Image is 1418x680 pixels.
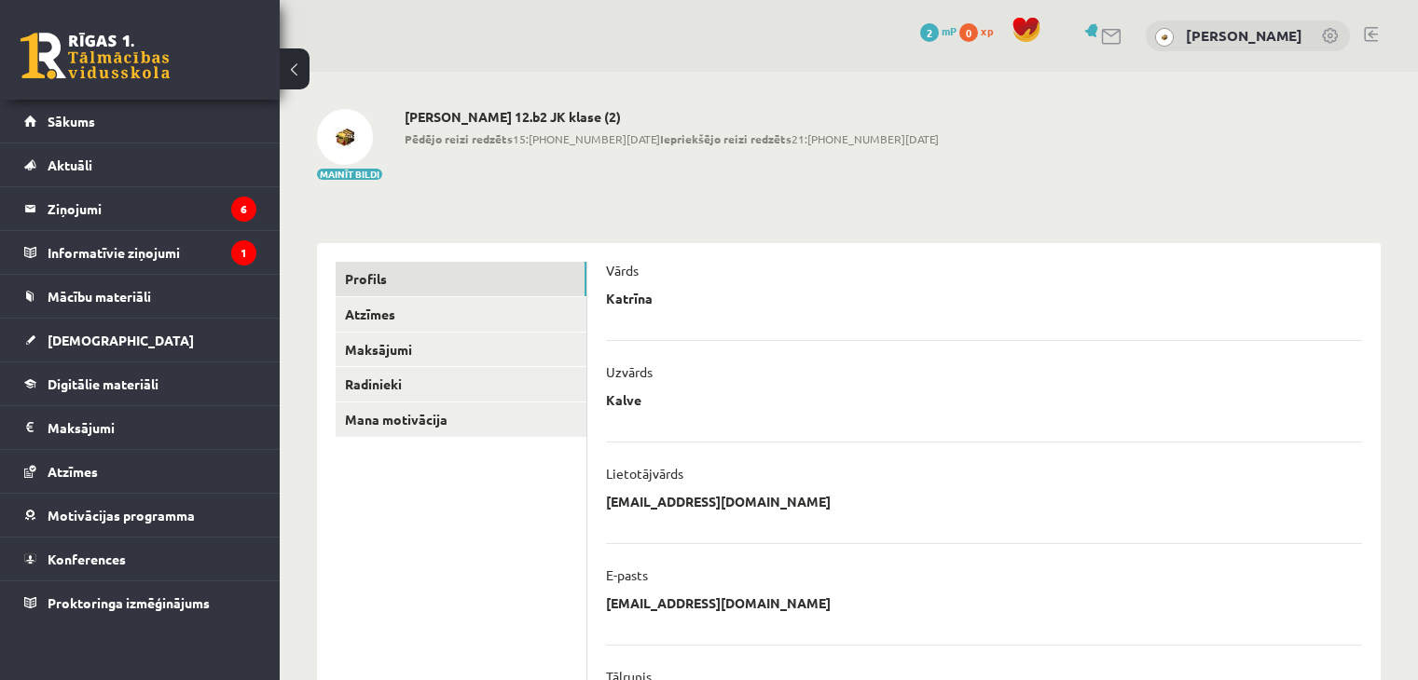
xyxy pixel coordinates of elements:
[317,169,382,180] button: Mainīt bildi
[24,581,256,624] a: Proktoringa izmēģinājums
[24,100,256,143] a: Sākums
[24,406,256,449] a: Maksājumi
[606,465,683,482] p: Lietotājvārds
[336,297,586,332] a: Atzīmes
[24,494,256,537] a: Motivācijas programma
[959,23,1002,38] a: 0 xp
[48,375,158,392] span: Digitālie materiāli
[48,463,98,480] span: Atzīmes
[21,33,170,79] a: Rīgas 1. Tālmācības vidusskola
[24,275,256,318] a: Mācību materiāli
[942,23,957,38] span: mP
[48,594,210,611] span: Proktoringa izmēģinājums
[48,288,151,305] span: Mācību materiāli
[48,406,256,449] legend: Maksājumi
[660,131,792,146] b: Iepriekšējo reizi redzēts
[606,290,653,306] p: Katrīna
[24,362,256,405] a: Digitālie materiāli
[959,23,978,42] span: 0
[24,187,256,230] a: Ziņojumi6
[606,566,648,583] p: E-pasts
[920,23,939,42] span: 2
[405,131,513,146] b: Pēdējo reizi redzēts
[24,231,256,274] a: Informatīvie ziņojumi1
[336,333,586,367] a: Maksājumi
[48,156,92,173] span: Aktuāli
[48,187,256,230] legend: Ziņojumi
[405,109,939,125] h2: [PERSON_NAME] 12.b2 JK klase (2)
[336,262,586,296] a: Profils
[606,493,831,510] p: [EMAIL_ADDRESS][DOMAIN_NAME]
[336,367,586,401] a: Radinieki
[24,143,256,186] a: Aktuāli
[48,551,126,567] span: Konferences
[1186,26,1302,45] a: [PERSON_NAME]
[48,113,95,129] span: Sākums
[48,231,256,274] legend: Informatīvie ziņojumi
[336,402,586,437] a: Mana motivācija
[606,594,831,611] p: [EMAIL_ADDRESS][DOMAIN_NAME]
[231,240,256,265] i: 1
[48,507,195,524] span: Motivācijas programma
[606,262,639,279] p: Vārds
[24,319,256,361] a: [DEMOGRAPHIC_DATA]
[231,197,256,222] i: 6
[606,391,641,408] p: Kalve
[24,537,256,580] a: Konferences
[981,23,993,38] span: xp
[1155,28,1174,47] img: Katrīna Kalve
[606,363,653,380] p: Uzvārds
[405,130,939,147] span: 15:[PHONE_NUMBER][DATE] 21:[PHONE_NUMBER][DATE]
[48,332,194,348] span: [DEMOGRAPHIC_DATA]
[920,23,957,38] a: 2 mP
[317,109,373,165] img: Katrīna Kalve
[24,450,256,493] a: Atzīmes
